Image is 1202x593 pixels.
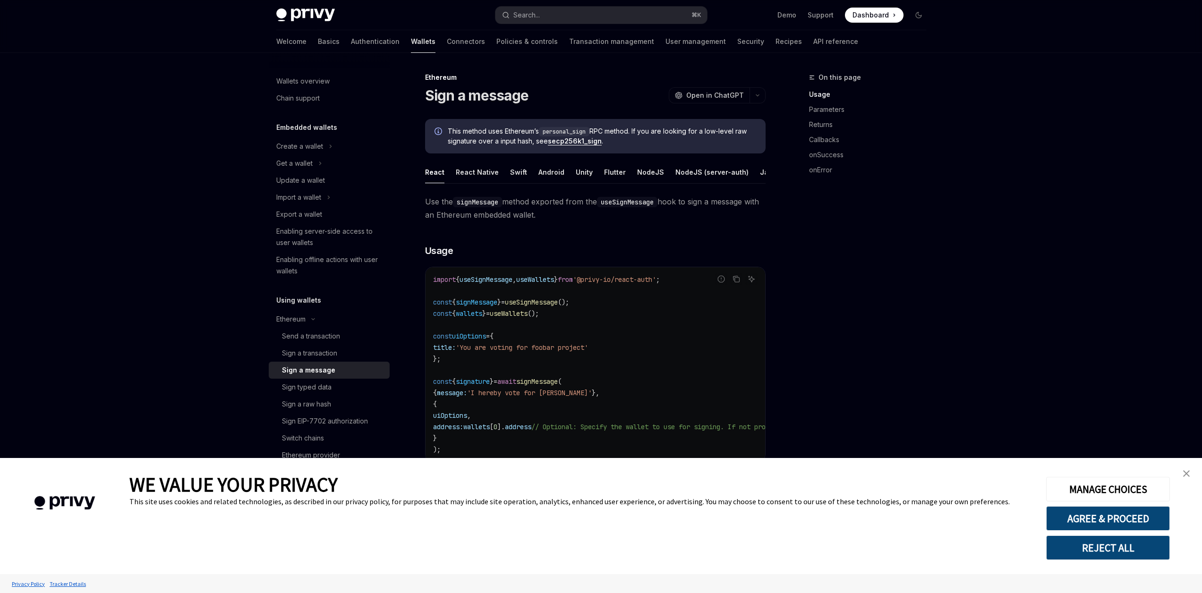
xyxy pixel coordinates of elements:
img: company logo [14,483,115,524]
code: signMessage [453,197,502,207]
span: ); [433,445,441,454]
span: { [433,389,437,397]
span: } [554,275,558,284]
button: Open in ChatGPT [669,87,750,103]
span: , [467,411,471,420]
button: Toggle Import a wallet section [269,189,390,206]
a: Tracker Details [47,576,88,592]
button: React [425,161,444,183]
span: Usage [425,244,453,257]
a: Enabling server-side access to user wallets [269,223,390,251]
span: [ [490,423,494,431]
span: } [497,298,501,306]
a: Callbacks [809,132,934,147]
span: WE VALUE YOUR PRIVACY [129,472,338,497]
span: This method uses Ethereum’s RPC method. If you are looking for a low-level raw signature over a i... [448,127,756,146]
span: ]. [497,423,505,431]
span: // Optional: Specify the wallet to use for signing. If not provided, the first wallet will be used. [531,423,905,431]
div: Sign EIP-7702 authorization [282,415,368,427]
span: Use the method exported from the hook to sign a message with an Ethereum embedded wallet. [425,195,766,221]
span: message: [437,389,467,397]
span: On this page [818,72,861,83]
a: Send a transaction [269,328,390,345]
div: Update a wallet [276,175,325,186]
div: Ethereum provider [282,449,340,461]
span: Open in ChatGPT [686,91,744,100]
div: Ethereum [425,73,766,82]
a: Basics [318,30,340,53]
a: Transaction management [569,30,654,53]
a: Chain support [269,90,390,107]
span: ( [558,377,562,386]
span: 'I hereby vote for [PERSON_NAME]' [467,389,592,397]
span: = [486,309,490,318]
a: Dashboard [845,8,904,23]
span: { [452,377,456,386]
button: Ask AI [745,273,758,285]
img: close banner [1183,470,1190,477]
span: const [433,298,452,306]
span: address [505,423,531,431]
span: = [494,377,497,386]
div: Enabling server-side access to user wallets [276,226,384,248]
span: uiOptions [433,411,467,420]
div: Wallets overview [276,76,330,87]
a: Sign a message [269,362,390,379]
img: dark logo [276,8,335,22]
span: import [433,275,456,284]
span: '@privy-io/react-auth' [573,275,656,284]
a: Authentication [351,30,400,53]
span: useSignMessage [460,275,512,284]
span: const [433,377,452,386]
a: Parameters [809,102,934,117]
div: Switch chains [282,432,324,444]
a: secp256k1_sign [548,137,602,145]
span: wallets [463,423,490,431]
span: (); [528,309,539,318]
button: React Native [456,161,499,183]
span: { [456,275,460,284]
h1: Sign a message [425,87,529,104]
div: This site uses cookies and related technologies, as described in our privacy policy, for purposes... [129,497,1032,506]
span: wallets [456,309,482,318]
span: ; [656,275,660,284]
button: Unity [576,161,593,183]
button: Flutter [604,161,626,183]
button: REJECT ALL [1046,535,1170,560]
code: personal_sign [539,127,589,136]
div: Chain support [276,93,320,104]
span: { [433,400,437,408]
button: Toggle dark mode [911,8,926,23]
span: (); [558,298,569,306]
button: Swift [510,161,527,183]
button: Toggle Ethereum section [269,311,390,328]
span: title: [433,343,456,352]
a: Welcome [276,30,307,53]
a: Support [808,10,834,20]
button: Toggle Create a wallet section [269,138,390,155]
div: Create a wallet [276,141,323,152]
a: Policies & controls [496,30,558,53]
button: AGREE & PROCEED [1046,506,1170,531]
a: Export a wallet [269,206,390,223]
a: close banner [1177,464,1196,483]
button: NodeJS [637,161,664,183]
span: useSignMessage [505,298,558,306]
span: { [490,332,494,340]
span: ⌘ K [691,11,701,19]
a: onError [809,162,934,178]
a: Wallets [411,30,435,53]
div: Import a wallet [276,192,321,203]
span: }, [592,389,599,397]
div: Sign typed data [282,381,332,393]
a: User management [665,30,726,53]
button: Report incorrect code [715,273,727,285]
a: Privacy Policy [9,576,47,592]
div: Export a wallet [276,209,322,220]
span: = [501,298,505,306]
a: Demo [777,10,796,20]
a: Ethereum provider [269,447,390,464]
a: Wallets overview [269,73,390,90]
div: Send a transaction [282,330,340,342]
a: Sign typed data [269,379,390,396]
